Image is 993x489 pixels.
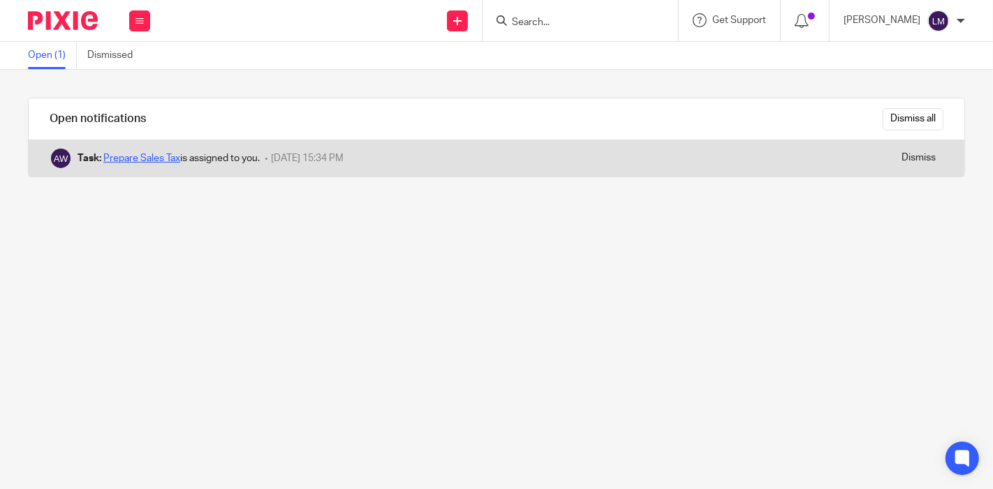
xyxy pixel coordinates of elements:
[883,108,943,130] input: Dismiss all
[87,42,143,69] a: Dismissed
[78,151,260,165] div: is assigned to you.
[50,112,146,126] h1: Open notifications
[28,11,98,30] img: Pixie
[844,13,920,27] p: [PERSON_NAME]
[510,17,636,29] input: Search
[271,153,344,163] span: [DATE] 15:34 PM
[712,15,766,25] span: Get Support
[927,10,950,32] img: svg%3E
[894,147,943,170] input: Dismiss
[50,147,72,170] img: Alexis Witkowski
[28,42,77,69] a: Open (1)
[103,153,180,163] a: Prepare Sales Tax
[78,153,101,163] b: Task:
